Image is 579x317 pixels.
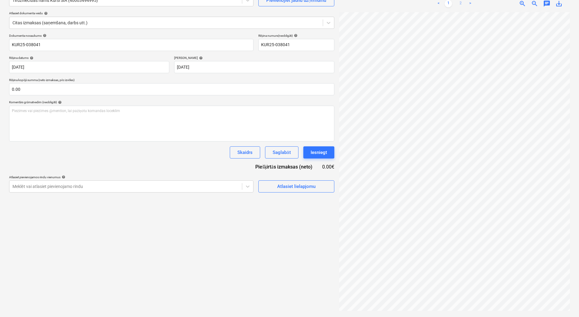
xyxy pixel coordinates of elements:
[174,61,334,73] input: Izpildes datums nav norādīts
[9,56,169,60] div: Rēķina datums
[9,78,334,83] p: Rēķina kopējā summa (neto izmaksas, pēc izvēles)
[9,175,253,179] div: Atlasiet pievienojamos rindu vienumus
[9,83,334,95] input: Rēķina kopējā summa (neto izmaksas, pēc izvēles)
[250,163,322,170] div: Piešķirtās izmaksas (neto)
[322,163,334,170] div: 0.00€
[57,101,62,104] span: help
[258,180,334,193] button: Atlasiet lielapjomu
[293,34,298,37] span: help
[311,148,327,156] div: Iesniegt
[273,148,291,156] div: Saglabāt
[29,56,33,60] span: help
[198,56,203,60] span: help
[549,288,579,317] iframe: Chat Widget
[9,11,334,15] div: Atlasiet dokumenta veidu
[303,146,334,158] button: Iesniegt
[9,39,253,51] input: Dokumenta nosaukums
[230,146,260,158] button: Skaidrs
[60,175,65,179] span: help
[43,12,48,15] span: help
[9,34,253,38] div: Dokumenta nosaukums
[265,146,298,158] button: Saglabāt
[237,148,253,156] div: Skaidrs
[9,100,334,104] div: Komentārs grāmatvedim (neobligāti)
[258,34,334,38] div: Rēķina numurs (neobligāti)
[277,182,315,190] div: Atlasiet lielapjomu
[174,56,334,60] div: [PERSON_NAME]
[9,61,169,73] input: Rēķina datums nav norādīts
[42,34,47,37] span: help
[258,39,334,51] input: Rēķina numurs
